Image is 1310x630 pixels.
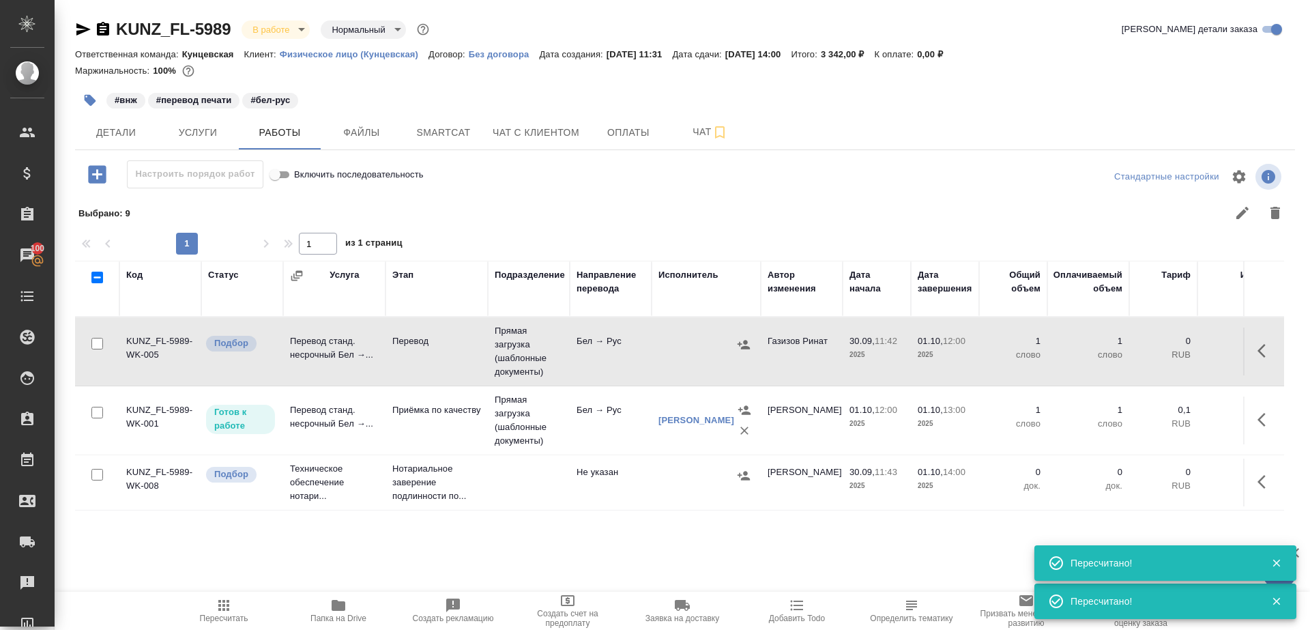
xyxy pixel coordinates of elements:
p: [DATE] 11:31 [607,49,673,59]
span: Заявка на доставку [645,614,719,623]
span: Услуги [165,124,231,141]
button: Заявка на доставку [625,592,740,630]
div: В работе [321,20,405,39]
div: Подразделение [495,268,565,282]
p: 01.10, [918,467,943,477]
button: Папка на Drive [281,592,396,630]
div: Услуга [330,268,359,282]
div: Дата начала [849,268,904,296]
div: Оплачиваемый объем [1053,268,1122,296]
div: Тариф [1161,268,1191,282]
p: слово [1054,417,1122,431]
div: Пересчитано! [1071,556,1251,570]
p: 13:00 [943,405,965,415]
p: Дата создания: [539,49,606,59]
td: Перевод станд. несрочный Бел →... [283,328,385,375]
button: Определить тематику [854,592,969,630]
td: Перевод станд. несрочный Бел →... [283,397,385,444]
p: Приёмка по качеству [392,403,481,417]
button: Назначить [733,466,754,486]
span: Smartcat [411,124,476,141]
p: 30.09, [849,336,875,346]
div: Код [126,268,143,282]
td: [PERSON_NAME] [761,459,843,506]
p: слово [986,417,1040,431]
button: Доп статусы указывают на важность/срочность заказа [414,20,432,38]
p: 0 [1136,466,1191,479]
p: 14:00 [943,467,965,477]
span: внж [105,94,147,105]
p: #бел-рус [250,94,290,107]
button: Здесь прячутся важные кнопки [1249,466,1282,498]
td: KUNZ_FL-5989-WK-005 [119,328,201,375]
span: Включить последовательность [294,168,424,182]
span: 100 [23,242,53,255]
button: Здесь прячутся важные кнопки [1249,403,1282,436]
p: 0,00 ₽ [917,49,953,59]
p: 30.09, [849,467,875,477]
button: Здесь прячутся важные кнопки [1249,334,1282,367]
button: Создать счет на предоплату [510,592,625,630]
button: 0.10 RUB; [179,62,197,80]
p: Без договора [469,49,540,59]
p: Кунцевская [182,49,244,59]
p: Перевод [392,334,481,348]
button: Назначить [734,400,755,420]
p: 1 [986,403,1040,417]
p: RUB [1204,348,1266,362]
span: Создать рекламацию [413,614,494,623]
div: Дата завершения [918,268,972,296]
p: 1 [1054,403,1122,417]
a: Физическое лицо (Кунцевская) [280,48,428,59]
td: KUNZ_FL-5989-WK-008 [119,459,201,506]
button: Сгруппировать [290,269,304,283]
p: 0 [1204,334,1266,348]
div: Исполнитель может приступить к работе [205,403,276,435]
div: Итого [1240,268,1266,282]
p: док. [986,479,1040,493]
p: 12:00 [943,336,965,346]
p: 01.10, [918,405,943,415]
span: Чат [678,124,743,141]
div: В работе [242,20,310,39]
p: 0 [1136,334,1191,348]
p: 0 [1204,466,1266,479]
p: 2025 [918,348,972,362]
p: 11:43 [875,467,897,477]
div: Можно подбирать исполнителей [205,334,276,353]
a: [PERSON_NAME] [658,415,734,425]
div: Этап [392,268,413,282]
p: #внж [115,94,137,107]
button: Скопировать ссылку [95,21,111,38]
a: 100 [3,238,51,272]
span: из 1 страниц [345,235,403,255]
span: [PERSON_NAME] детали заказа [1122,23,1257,36]
div: Направление перевода [577,268,645,296]
p: 01.10, [918,336,943,346]
p: #перевод печати [156,94,232,107]
div: Можно подбирать исполнителей [205,466,276,484]
div: Статус [208,268,239,282]
span: перевод печати [147,94,242,105]
p: 0,1 [1136,403,1191,417]
td: Бел → Рус [570,328,652,375]
p: 2025 [918,417,972,431]
p: Готов к работе [214,405,267,433]
p: 100% [153,66,179,76]
button: Закрыть [1262,557,1290,569]
p: Ответственная команда: [75,49,182,59]
td: [PERSON_NAME] [761,397,843,444]
a: Без договора [469,48,540,59]
button: В работе [248,24,293,35]
button: Добавить тэг [75,85,105,115]
span: Определить тематику [870,614,952,623]
span: Добавить Todo [769,614,825,623]
p: Физическое лицо (Кунцевская) [280,49,428,59]
span: Оплаты [596,124,661,141]
span: бел-рус [241,94,300,105]
button: Добавить Todo [740,592,854,630]
p: 01.10, [849,405,875,415]
button: Призвать менеджера по развитию [969,592,1083,630]
p: Подбор [214,468,248,481]
td: Не указан [570,459,652,506]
